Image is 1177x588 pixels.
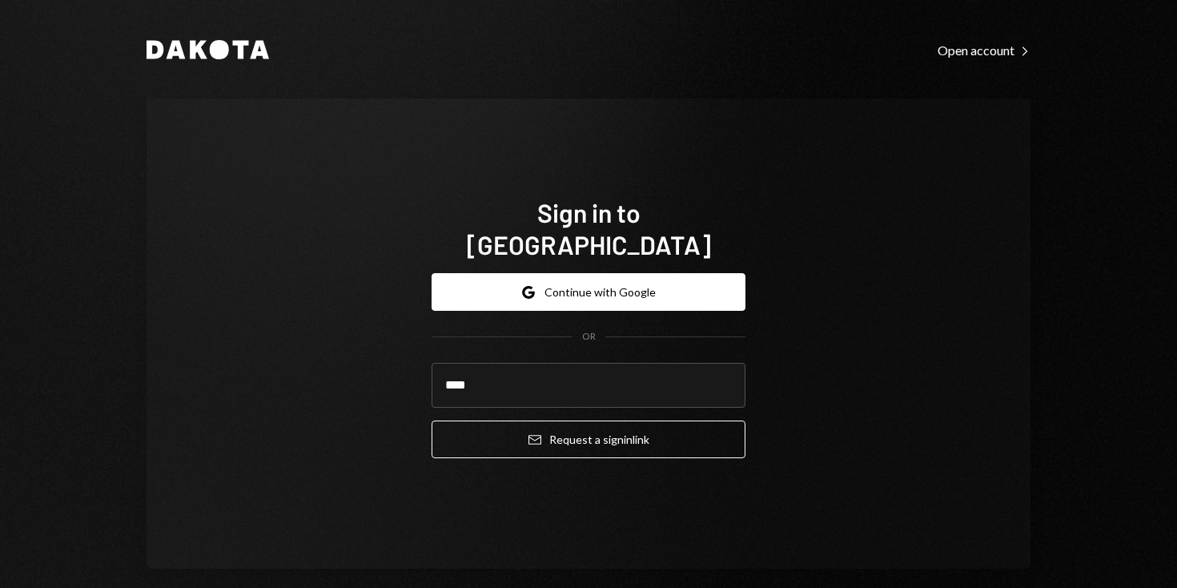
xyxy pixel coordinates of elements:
a: Open account [938,41,1030,58]
div: OR [582,330,596,344]
button: Continue with Google [432,273,745,311]
h1: Sign in to [GEOGRAPHIC_DATA] [432,196,745,260]
button: Request a signinlink [432,421,745,458]
div: Open account [938,42,1030,58]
